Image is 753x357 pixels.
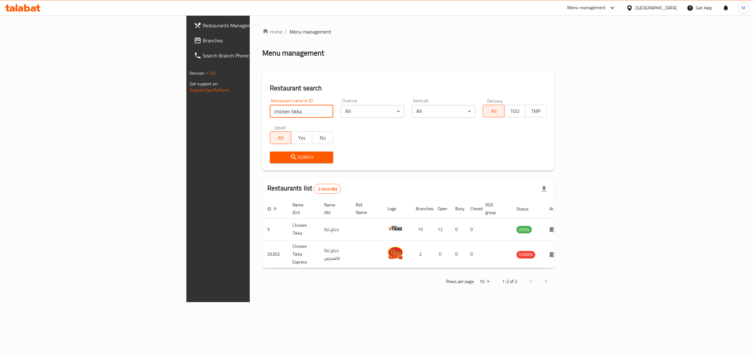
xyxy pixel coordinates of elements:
[270,131,291,144] button: All
[189,33,312,48] a: Branches
[483,105,504,117] button: All
[549,226,561,233] div: Menu
[465,241,480,268] td: 0
[486,107,502,116] span: All
[382,199,411,218] th: Logo
[433,241,450,268] td: 0
[203,22,307,29] span: Restaurants Management
[450,218,465,241] td: 0
[206,69,216,77] span: 1.0.0
[516,251,535,258] span: HIDDEN
[190,86,229,94] a: Support.OpsPlatform
[267,184,341,194] h2: Restaurants list
[450,241,465,268] td: 0
[525,105,547,117] button: TMP
[273,133,289,142] span: All
[189,18,312,33] a: Restaurants Management
[544,199,566,218] th: Action
[319,241,351,268] td: دجاج تكا اكسبرس
[356,201,375,216] span: Ref. Name
[189,48,312,63] a: Search Branch Phone
[537,181,552,196] div: Export file
[270,83,547,93] h2: Restaurant search
[635,4,677,11] div: [GEOGRAPHIC_DATA]
[504,105,526,117] button: TGO
[507,107,523,116] span: TGO
[487,99,503,103] label: Delivery
[528,107,544,116] span: TMP
[516,226,532,233] span: OPEN
[314,186,341,192] span: 2 record(s)
[411,199,433,218] th: Branches
[315,133,331,142] span: No
[433,199,450,218] th: Open
[549,251,561,258] div: Menu
[190,69,205,77] span: Version:
[262,28,554,35] nav: breadcrumb
[267,205,279,213] span: ID
[203,37,307,44] span: Branches
[485,201,504,216] span: POS group
[190,80,218,88] span: Get support on:
[477,277,492,286] div: Rows per page:
[502,278,517,285] p: 1-2 of 2
[274,125,286,130] label: Upsell
[291,131,312,144] button: Yes
[292,201,312,216] span: Name (En)
[411,218,433,241] td: 15
[465,218,480,241] td: 0
[294,133,310,142] span: Yes
[203,52,307,59] span: Search Branch Phone
[341,105,404,118] div: All
[319,218,351,241] td: دجاج تكا
[742,4,745,11] span: M
[270,105,333,118] input: Search for restaurant name or ID..
[312,131,333,144] button: No
[446,278,474,285] p: Rows per page:
[412,105,475,118] div: All
[275,153,328,161] span: Search
[465,199,480,218] th: Closed
[270,152,333,163] button: Search
[433,218,450,241] td: 12
[567,4,606,12] div: Menu-management
[387,245,403,261] img: Chicken Tikka Express
[516,205,537,213] span: Status
[324,201,343,216] span: Name (Ar)
[411,241,433,268] td: 2
[387,220,403,236] img: Chicken Tikka
[450,199,465,218] th: Busy
[262,199,566,268] table: enhanced table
